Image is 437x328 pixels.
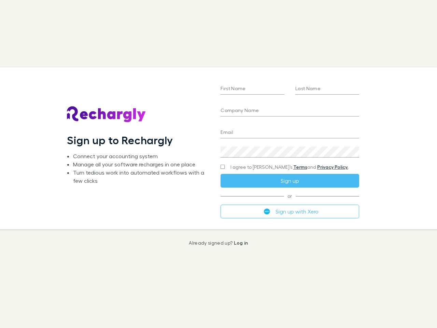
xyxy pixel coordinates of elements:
[317,164,348,170] a: Privacy Policy.
[189,240,248,246] p: Already signed up?
[73,160,210,168] li: Manage all your software recharges in one place
[67,106,146,123] img: Rechargly's Logo
[234,240,248,246] a: Log in
[221,174,359,188] button: Sign up
[221,205,359,218] button: Sign up with Xero
[73,152,210,160] li: Connect your accounting system
[73,168,210,185] li: Turn tedious work into automated workflows with a few clicks
[264,208,270,215] img: Xero's logo
[67,134,173,147] h1: Sign up to Rechargly
[230,164,348,170] span: I agree to [PERSON_NAME]’s and
[293,164,307,170] a: Terms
